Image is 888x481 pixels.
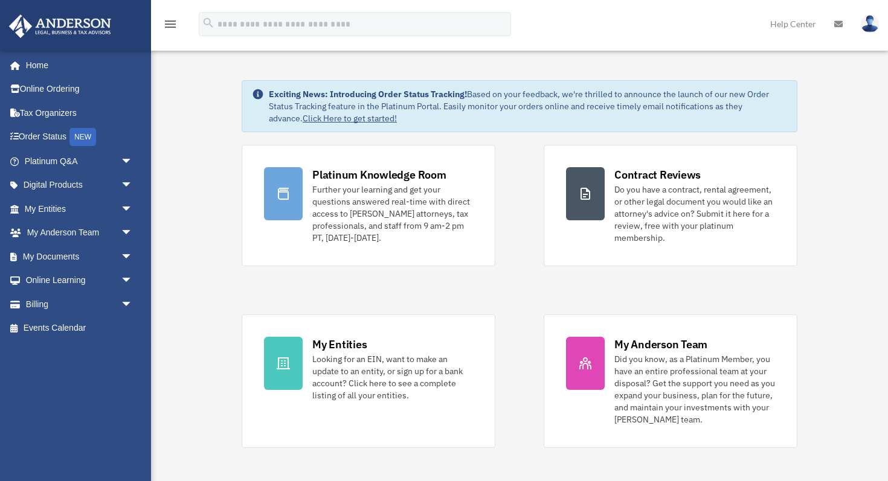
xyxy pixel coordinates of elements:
[614,337,707,352] div: My Anderson Team
[614,167,701,182] div: Contract Reviews
[8,292,151,316] a: Billingarrow_drop_down
[163,21,178,31] a: menu
[8,77,151,101] a: Online Ordering
[544,314,797,448] a: My Anderson Team Did you know, as a Platinum Member, you have an entire professional team at your...
[121,149,145,174] span: arrow_drop_down
[8,316,151,340] a: Events Calendar
[8,197,151,221] a: My Entitiesarrow_drop_down
[202,16,215,30] i: search
[312,353,473,401] div: Looking for an EIN, want to make an update to an entity, or sign up for a bank account? Click her...
[121,292,145,317] span: arrow_drop_down
[121,197,145,221] span: arrow_drop_down
[121,173,145,198] span: arrow_drop_down
[544,145,797,266] a: Contract Reviews Do you have a contract, rental agreement, or other legal document you would like...
[121,269,145,293] span: arrow_drop_down
[8,244,151,269] a: My Documentsarrow_drop_down
[8,149,151,173] a: Platinum Q&Aarrow_drop_down
[8,101,151,125] a: Tax Organizers
[8,53,145,77] a: Home
[8,173,151,197] a: Digital Productsarrow_drop_down
[121,244,145,269] span: arrow_drop_down
[614,353,775,425] div: Did you know, as a Platinum Member, you have an entire professional team at your disposal? Get th...
[312,183,473,244] div: Further your learning and get your questions answered real-time with direct access to [PERSON_NAM...
[8,269,151,293] a: Online Learningarrow_drop_down
[242,314,495,448] a: My Entities Looking for an EIN, want to make an update to an entity, or sign up for a bank accoun...
[312,337,367,352] div: My Entities
[861,15,879,33] img: User Pic
[269,89,467,100] strong: Exciting News: Introducing Order Status Tracking!
[121,221,145,246] span: arrow_drop_down
[69,128,96,146] div: NEW
[8,221,151,245] a: My Anderson Teamarrow_drop_down
[269,88,787,124] div: Based on your feedback, we're thrilled to announce the launch of our new Order Status Tracking fe...
[614,183,775,244] div: Do you have a contract, rental agreement, or other legal document you would like an attorney's ad...
[242,145,495,266] a: Platinum Knowledge Room Further your learning and get your questions answered real-time with dire...
[5,14,115,38] img: Anderson Advisors Platinum Portal
[312,167,446,182] div: Platinum Knowledge Room
[8,125,151,150] a: Order StatusNEW
[163,17,178,31] i: menu
[303,113,397,124] a: Click Here to get started!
